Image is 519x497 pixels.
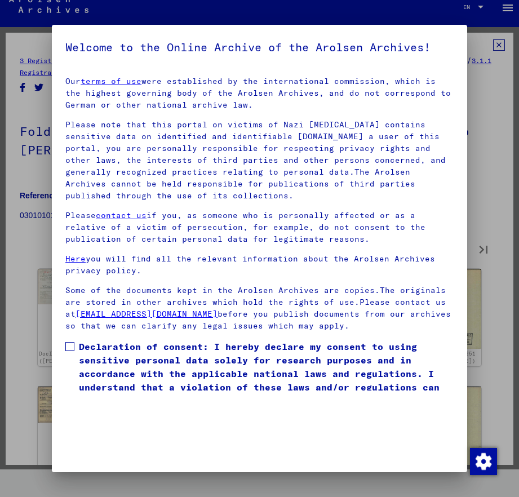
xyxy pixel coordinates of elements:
p: Please if you, as someone who is personally affected or as a relative of a victim of persecution,... [65,210,454,245]
p: Please note that this portal on victims of Nazi [MEDICAL_DATA] contains sensitive data on identif... [65,119,454,202]
p: you will find all the relevant information about the Arolsen Archives privacy policy. [65,253,454,277]
p: Our were established by the international commission, which is the highest governing body of the ... [65,76,454,111]
a: Here [65,254,86,264]
a: [EMAIL_ADDRESS][DOMAIN_NAME] [76,309,218,319]
h5: Welcome to the Online Archive of the Arolsen Archives! [65,38,454,56]
a: terms of use [81,76,141,86]
span: Declaration of consent: I hereby declare my consent to using sensitive personal data solely for r... [79,340,454,407]
img: Change consent [470,448,497,475]
a: contact us [96,210,147,220]
p: Some of the documents kept in the Arolsen Archives are copies.The originals are stored in other a... [65,285,454,332]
